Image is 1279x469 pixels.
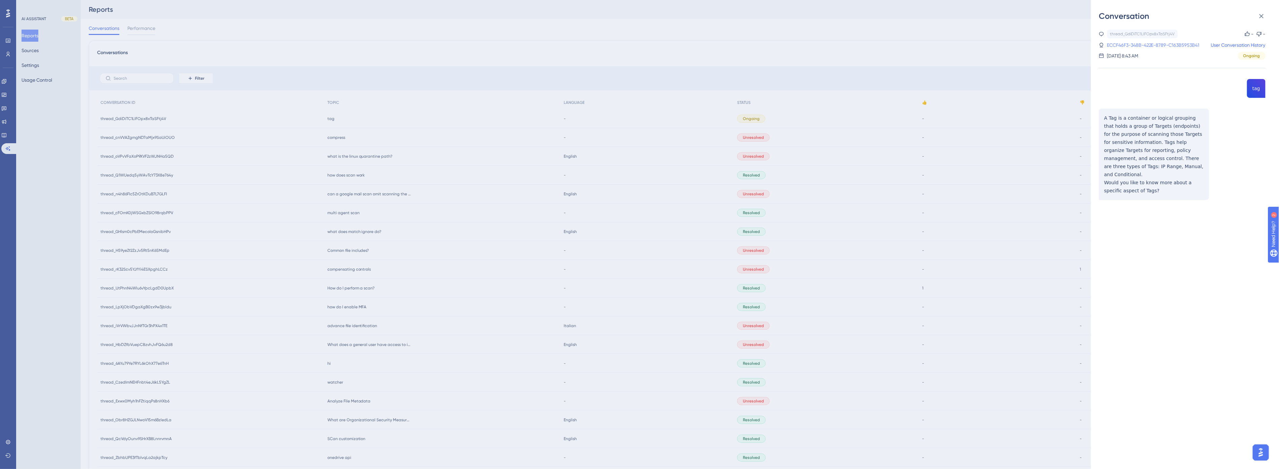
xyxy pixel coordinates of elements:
div: [DATE] 8:43 AM [1107,52,1138,60]
span: Ongoing [1243,53,1260,58]
div: Conversation [1099,11,1271,22]
a: User Conversation History [1211,41,1266,49]
a: ECCF46F3-348B-422E-8789-C163B5953B41 [1107,41,1200,49]
div: thread_GdiDiTC1LIFOpx8xTaSFtj4V [1110,31,1175,37]
iframe: UserGuiding AI Assistant Launcher [1251,442,1271,463]
div: 2 [46,3,48,9]
div: - [1251,30,1254,38]
div: - [1263,30,1266,38]
span: Need Help? [16,2,42,10]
